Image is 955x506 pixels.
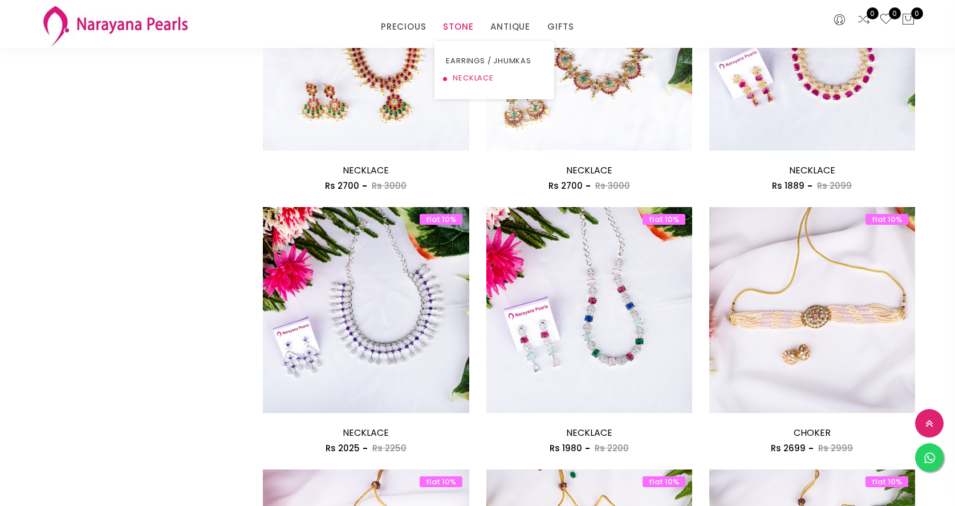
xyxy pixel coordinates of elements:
a: NECKLACE [343,164,389,177]
a: CHOKER [794,426,831,439]
span: flat 10% [420,476,462,487]
span: Rs 1889 [772,180,804,192]
a: GIFTS [547,18,574,35]
a: NECKLACE [789,164,835,177]
span: Rs 2200 [595,442,629,454]
a: NECKLACE [566,426,612,439]
span: Rs 2999 [818,442,853,454]
span: flat 10% [420,214,462,225]
a: NECKLACE [566,164,612,177]
span: flat 10% [643,214,685,225]
span: flat 10% [865,476,908,487]
a: 0 [879,13,893,27]
span: 0 [911,7,923,19]
span: flat 10% [865,214,908,225]
span: Rs 2025 [326,442,360,454]
a: 0 [857,13,871,27]
span: 0 [867,7,879,19]
a: PRECIOUS [381,18,426,35]
span: Rs 2700 [325,180,359,192]
span: Rs 2099 [817,180,852,192]
span: Rs 3000 [595,180,630,192]
span: flat 10% [643,476,685,487]
a: NECKLACE [343,426,389,439]
span: Rs 1980 [550,442,582,454]
span: Rs 2250 [372,442,407,454]
a: STONE [443,18,473,35]
a: NECKLACE [446,70,543,87]
span: Rs 2700 [548,180,583,192]
span: Rs 2699 [771,442,806,454]
a: EARRINGS / JHUMKAS [446,52,543,70]
span: Rs 3000 [372,180,407,192]
button: 0 [901,13,915,27]
a: ANTIQUE [490,18,530,35]
span: 0 [889,7,901,19]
